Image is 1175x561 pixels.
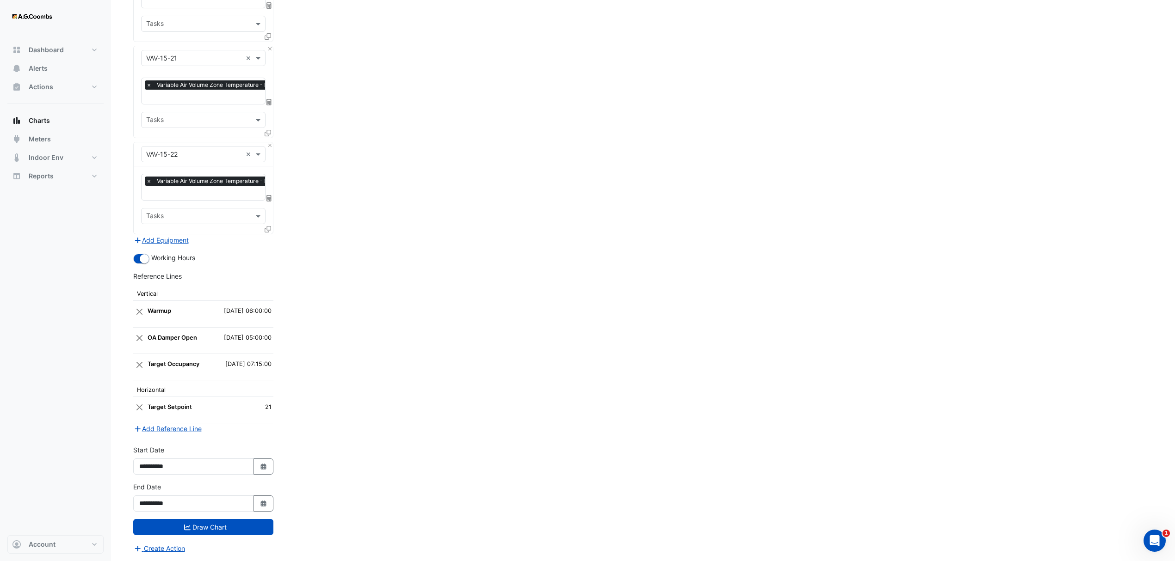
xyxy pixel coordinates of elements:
th: Vertical [133,285,273,301]
span: × [145,177,153,186]
button: Dashboard [7,41,104,59]
app-icon: Indoor Env [12,153,21,162]
strong: Warmup [148,307,171,314]
button: Close [267,142,273,148]
strong: Target Setpoint [148,403,192,410]
app-icon: Dashboard [12,45,21,55]
strong: OA Damper Open [148,334,197,341]
span: Reports [29,171,54,181]
span: Clear [246,53,254,63]
span: Variable Air Volume Zone Temperature - L15 , VAV-15-22 [155,177,307,186]
td: Target Setpoint [146,396,251,423]
button: Account [7,535,104,554]
app-icon: Actions [12,82,21,91]
iframe: Intercom live chat [1144,530,1166,552]
span: Working Hours [151,254,195,262]
button: Close [135,399,144,416]
td: Warmup [146,301,212,327]
button: Add Equipment [133,235,189,245]
button: Close [267,46,273,52]
span: Meters [29,134,51,144]
div: Tasks [145,18,164,30]
td: Target Occupancy [146,354,212,380]
strong: Target Occupancy [148,360,199,367]
app-icon: Charts [12,116,21,125]
div: Tasks [145,211,164,223]
button: Alerts [7,59,104,78]
button: Draw Chart [133,519,273,535]
span: Variable Air Volume Zone Temperature - L15 , VAV-15-21 [155,80,307,90]
span: Charts [29,116,50,125]
span: Actions [29,82,53,91]
th: Horizontal [133,380,273,396]
app-icon: Meters [12,134,21,144]
label: Start Date [133,445,164,455]
button: Add Reference Line [133,423,202,434]
td: [DATE] 05:00:00 [212,327,273,354]
label: End Date [133,482,161,492]
app-icon: Reports [12,171,21,181]
button: Meters [7,130,104,148]
span: Choose Function [265,194,273,202]
span: Choose Function [265,2,273,10]
button: Close [135,303,144,320]
span: Indoor Env [29,153,63,162]
button: Actions [7,78,104,96]
fa-icon: Select Date [260,463,268,470]
td: OA Damper Open [146,327,212,354]
span: Dashboard [29,45,64,55]
app-icon: Alerts [12,64,21,73]
span: Clone Favourites and Tasks from this Equipment to other Equipment [265,129,271,137]
span: Clear [246,149,254,159]
button: Close [135,329,144,347]
span: Clone Favourites and Tasks from this Equipment to other Equipment [265,33,271,41]
span: Alerts [29,64,48,73]
td: [DATE] 06:00:00 [212,301,273,327]
div: Tasks [145,115,164,127]
span: Account [29,540,56,549]
button: Reports [7,167,104,185]
button: Close [135,356,144,373]
fa-icon: Select Date [260,500,268,507]
span: Choose Function [265,98,273,106]
button: Create Action [133,543,186,554]
td: 21 [251,396,273,423]
img: Company Logo [11,7,53,26]
span: 1 [1163,530,1170,537]
span: × [145,80,153,90]
button: Charts [7,111,104,130]
td: [DATE] 07:15:00 [212,354,273,380]
label: Reference Lines [133,271,182,281]
button: Indoor Env [7,148,104,167]
span: Clone Favourites and Tasks from this Equipment to other Equipment [265,225,271,233]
